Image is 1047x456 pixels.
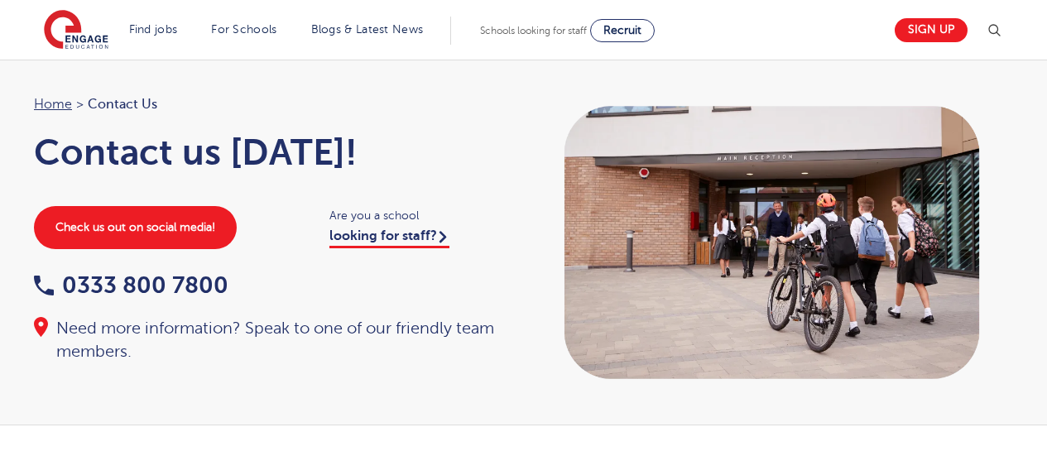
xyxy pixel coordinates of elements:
span: > [76,97,84,112]
a: 0333 800 7800 [34,272,228,298]
h1: Contact us [DATE]! [34,132,507,173]
a: Check us out on social media! [34,206,237,249]
a: Blogs & Latest News [311,23,424,36]
a: Find jobs [129,23,178,36]
a: Recruit [590,19,655,42]
a: Home [34,97,72,112]
img: Engage Education [44,10,108,51]
a: Sign up [895,18,968,42]
span: Contact Us [88,94,157,115]
a: looking for staff? [329,228,449,248]
span: Schools looking for staff [480,25,587,36]
span: Are you a school [329,206,507,225]
div: Need more information? Speak to one of our friendly team members. [34,317,507,363]
span: Recruit [603,24,641,36]
nav: breadcrumb [34,94,507,115]
a: For Schools [211,23,276,36]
